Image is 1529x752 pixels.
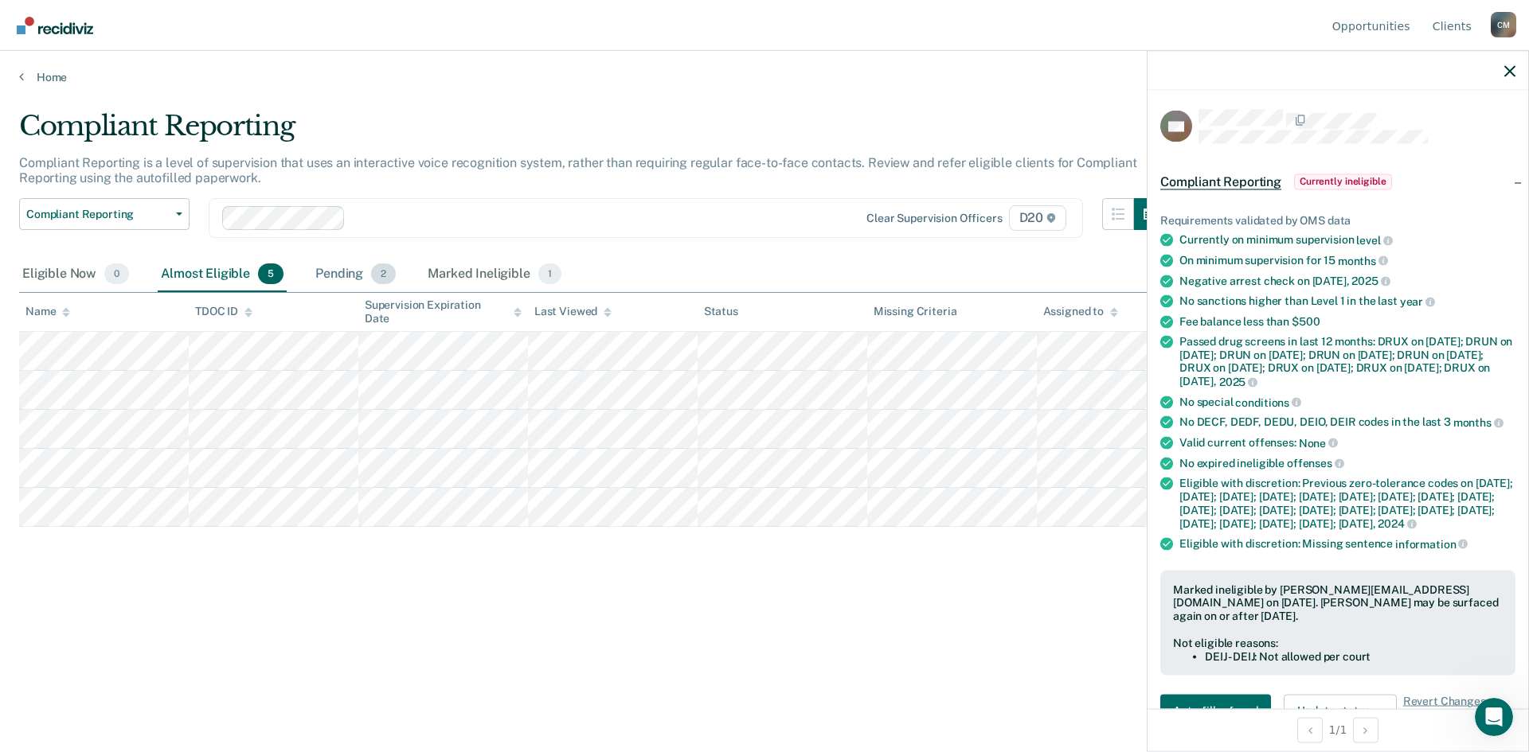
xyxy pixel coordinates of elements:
[61,536,97,547] span: Home
[1148,708,1528,750] div: 1 / 1
[312,257,399,292] div: Pending
[704,305,738,318] div: Status
[1179,334,1515,388] div: Passed drug screens in last 12 months: DRUX on [DATE]; DRUN on [DATE]; DRUN on [DATE]; DRUN on [D...
[1179,415,1515,430] div: No DECF, DEDF, DEDU, DEIO, DEIR codes in the last 3
[186,25,218,57] img: Profile image for Kim
[19,70,1510,84] a: Home
[1351,275,1390,287] span: 2025
[1205,649,1503,663] li: DEIJ - DEIJ: Not allowed per court
[1179,233,1515,247] div: Currently on minimum supervision
[534,305,612,318] div: Last Viewed
[19,257,132,292] div: Eligible Now
[32,113,287,167] p: Hi [PERSON_NAME] 👋
[25,305,70,318] div: Name
[217,25,248,57] div: Profile image for Krysty
[1284,695,1396,727] button: Update status
[1219,375,1257,388] span: 2025
[866,212,1002,225] div: Clear supervision officers
[159,497,319,560] button: Messages
[1403,695,1486,727] span: Revert Changes
[1179,395,1515,409] div: No special
[538,263,561,284] span: 1
[1395,537,1468,550] span: information
[195,305,252,318] div: TDOC ID
[16,214,303,258] div: Send us a message
[19,110,1166,155] div: Compliant Reporting
[32,30,119,56] img: logo
[1292,314,1320,327] span: $500
[1160,695,1277,727] a: Navigate to form link
[1400,294,1435,307] span: year
[1173,583,1503,622] div: Marked ineligible by [PERSON_NAME][EMAIL_ADDRESS][DOMAIN_NAME] on [DATE]. [PERSON_NAME] may be su...
[1179,537,1515,551] div: Eligible with discretion: Missing sentence
[104,263,129,284] span: 0
[1179,477,1515,531] div: Eligible with discretion: Previous zero-tolerance codes on [DATE]; [DATE]; [DATE]; [DATE]; [DATE]...
[1179,456,1515,470] div: No expired ineligible
[274,25,303,54] div: Close
[371,263,396,284] span: 2
[1160,173,1281,189] span: Compliant Reporting
[17,17,93,34] img: Recidiviz
[1338,254,1388,267] span: months
[158,257,287,292] div: Almost Eligible
[212,536,267,547] span: Messages
[1043,305,1118,318] div: Assigned to
[1378,517,1416,530] span: 2024
[1235,395,1300,408] span: conditions
[1148,156,1528,207] div: Compliant ReportingCurrently ineligible
[1179,253,1515,267] div: On minimum supervision for 15
[258,263,284,284] span: 5
[1475,698,1513,736] iframe: Intercom live chat
[33,228,266,244] div: Send us a message
[424,257,565,292] div: Marked Ineligible
[1297,717,1323,742] button: Previous Opportunity
[365,298,522,325] div: Supervision Expiration Date
[1491,12,1516,37] div: C M
[1179,294,1515,309] div: No sanctions higher than Level 1 in the last
[26,208,170,221] span: Compliant Reporting
[156,25,188,57] img: Profile image for Naomi
[1179,435,1515,450] div: Valid current offenses:
[1299,436,1338,449] span: None
[1009,205,1066,231] span: D20
[1294,173,1392,189] span: Currently ineligible
[1353,717,1378,742] button: Next Opportunity
[1491,12,1516,37] button: Profile dropdown button
[1287,457,1344,470] span: offenses
[1160,213,1515,227] div: Requirements validated by OMS data
[1160,695,1271,727] button: Auto-fill referral
[874,305,957,318] div: Missing Criteria
[1179,274,1515,288] div: Negative arrest check on [DATE],
[1179,314,1515,328] div: Fee balance less than
[32,167,287,194] p: How can we help?
[1356,234,1392,247] span: level
[1173,636,1503,649] div: Not eligible reasons:
[1453,416,1504,429] span: months
[19,155,1136,185] p: Compliant Reporting is a level of supervision that uses an interactive voice recognition system, ...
